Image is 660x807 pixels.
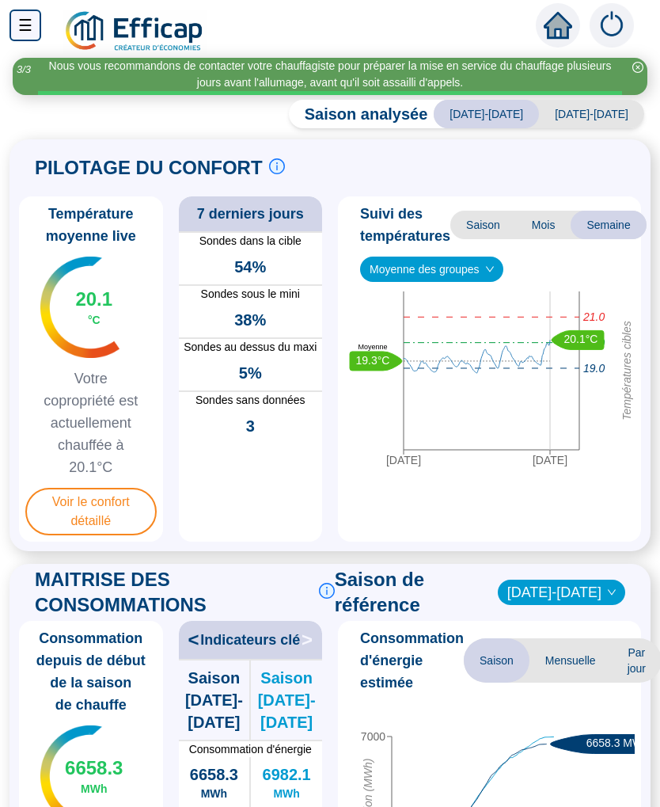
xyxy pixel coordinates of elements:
[356,354,390,367] text: 19.3°C
[464,638,529,683] span: Saison
[607,588,616,597] span: down
[65,756,123,781] span: 6658.3
[386,454,421,466] tspan: [DATE]
[179,741,323,757] span: Consommation d'énergie
[434,100,539,128] span: [DATE]-[DATE]
[246,415,255,437] span: 3
[179,339,323,356] span: Sondes au dessus du maxi
[201,786,227,801] span: MWh
[239,362,262,384] span: 5%
[179,667,250,733] span: Saison [DATE]-[DATE]
[319,583,335,599] span: info-circle
[38,58,622,91] div: Nous vous recommandons de contacter votre chauffagiste pour préparer la mise en service du chauff...
[273,786,299,801] span: MWh
[335,567,482,618] span: Saison de référence
[190,763,238,786] span: 6658.3
[533,454,567,466] tspan: [DATE]
[17,63,31,75] i: 3 / 3
[620,321,633,421] tspan: Températures cibles
[450,211,516,239] span: Saison
[571,211,646,239] span: Semaine
[590,3,634,48] img: alerts
[25,203,157,247] span: Température moyenne live
[632,62,643,73] span: close-circle
[582,310,605,323] tspan: 21.0
[179,286,323,303] span: Sondes sous le mini
[63,10,207,54] img: efficap energie logo
[35,567,313,618] span: MAITRISE DES CONSOMMATIONS
[358,343,387,351] text: Moyenne
[88,312,101,328] span: °C
[289,103,428,125] span: Saison analysée
[302,627,322,653] span: >
[25,367,157,478] span: Votre copropriété est actuellement chauffée à 20.1°C
[25,627,157,716] span: Consommation depuis de début de la saison de chauffe
[179,392,323,409] span: Sondes sans données
[251,667,322,733] span: Saison [DATE]-[DATE]
[263,763,311,786] span: 6982.1
[370,257,494,281] span: Moyenne des groupes
[507,581,616,604] span: 2022-2023
[529,638,612,683] span: Mensuelle
[75,287,112,312] span: 20.1
[200,629,300,651] span: Indicateurs clé
[360,627,464,694] span: Consommation d'énergie estimée
[360,203,450,247] span: Suivi des températures
[234,309,266,331] span: 38%
[485,265,495,274] span: down
[516,211,571,239] span: Mois
[179,233,323,249] span: Sondes dans la cible
[234,256,266,278] span: 54%
[269,158,285,174] span: info-circle
[544,11,572,40] span: home
[539,100,644,128] span: [DATE]-[DATE]
[179,627,199,653] span: <
[583,362,605,375] tspan: 19.0
[40,257,120,358] img: indicateur températures
[25,488,157,535] span: Voir le confort détaillé
[586,737,649,749] text: 6658.3 MWh
[197,203,304,225] span: 7 derniers jours
[81,781,107,797] span: MWh
[361,730,385,743] tspan: 7000
[35,155,263,181] span: PILOTAGE DU CONFORT
[564,333,598,345] text: 20.1°C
